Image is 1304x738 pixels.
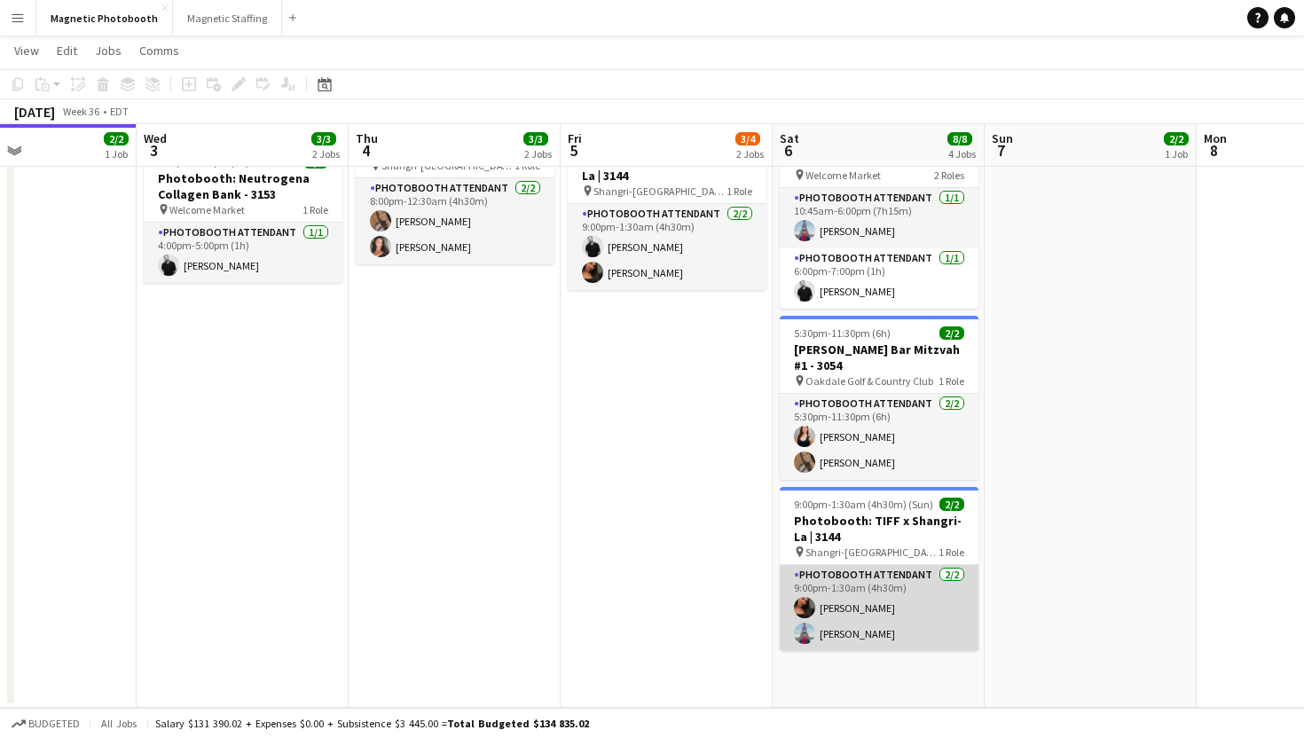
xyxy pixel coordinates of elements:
span: 8/8 [947,132,972,145]
h3: [PERSON_NAME] Bar Mitzvah #1 - 3054 [780,342,978,373]
span: 1 Role [727,184,752,198]
a: Comms [132,39,186,62]
span: View [14,43,39,59]
span: 5 [565,140,582,161]
span: 2 Roles [934,169,964,182]
app-card-role: Photobooth Attendant1/110:45am-6:00pm (7h15m)[PERSON_NAME] [780,188,978,248]
span: 2/2 [939,326,964,340]
app-card-role: Photobooth Attendant2/29:00pm-1:30am (4h30m)[PERSON_NAME][PERSON_NAME] [780,565,978,651]
app-card-role: Photobooth Attendant2/29:00pm-1:30am (4h30m)[PERSON_NAME][PERSON_NAME] [568,204,766,290]
span: 4 [353,140,378,161]
span: Welcome Market [805,169,881,182]
h3: Photobooth: Neutrogena Collagen Bank - 3153 [144,170,342,202]
span: 2/2 [1164,132,1189,145]
span: Sun [992,130,1013,146]
span: Thu [356,130,378,146]
span: 5:30pm-11:30pm (6h) [794,326,891,340]
span: 3 [141,140,167,161]
span: Oakdale Golf & Country Club [805,374,933,388]
button: Magnetic Photobooth [36,1,173,35]
app-card-role: Photobooth Attendant2/25:30pm-11:30pm (6h)[PERSON_NAME][PERSON_NAME] [780,394,978,480]
div: 4 Jobs [948,147,976,161]
div: Salary $131 390.02 + Expenses $0.00 + Subsistence $3 445.00 = [155,717,589,730]
app-job-card: 8:00pm-12:30am (4h30m) (Fri)2/2Photobooth: TIFF x Shangri-La | 3144 Shangri-[GEOGRAPHIC_DATA]1 Ro... [356,100,554,264]
app-job-card: 9:00pm-1:30am (4h30m) (Sat)2/2Photobooth: TIFF x Shangri-La | 3144 Shangri-[GEOGRAPHIC_DATA]1 Rol... [568,126,766,290]
div: 1 Job [105,147,128,161]
app-job-card: 5:30pm-11:30pm (6h)2/2[PERSON_NAME] Bar Mitzvah #1 - 3054 Oakdale Golf & Country Club1 RolePhotob... [780,316,978,480]
span: 2/2 [104,132,129,145]
span: 3/4 [735,132,760,145]
span: 1 Role [939,374,964,388]
div: 2 Jobs [736,147,764,161]
span: 6 [777,140,799,161]
div: 2 Jobs [312,147,340,161]
span: Budgeted [28,718,80,730]
span: 8 [1201,140,1227,161]
a: Edit [50,39,84,62]
app-job-card: 9:00pm-1:30am (4h30m) (Sun)2/2Photobooth: TIFF x Shangri-La | 3144 Shangri-[GEOGRAPHIC_DATA]1 Rol... [780,487,978,651]
span: Jobs [95,43,122,59]
h3: Photobooth: TIFF x Shangri-La | 3144 [780,513,978,545]
span: Shangri-[GEOGRAPHIC_DATA] [593,184,727,198]
app-card-role: Photobooth Attendant1/14:00pm-5:00pm (1h)[PERSON_NAME] [144,223,342,283]
span: Total Budgeted $134 835.02 [447,717,589,730]
span: Mon [1204,130,1227,146]
a: View [7,39,46,62]
span: Shangri-[GEOGRAPHIC_DATA] [805,546,939,559]
span: Welcome Market [169,203,245,216]
span: Sat [780,130,799,146]
span: 1 Role [302,203,328,216]
app-card-role: Photobooth Attendant2/28:00pm-12:30am (4h30m)[PERSON_NAME][PERSON_NAME] [356,178,554,264]
span: 3/3 [311,132,336,145]
a: Jobs [88,39,129,62]
div: [DATE] [14,103,55,121]
span: Fri [568,130,582,146]
span: 3/3 [523,132,548,145]
app-job-card: 10:45am-7:00pm (8h15m)2/2Photobooth: Neutrogena Collagen Bank - 3153 Welcome Market2 RolesPhotobo... [780,110,978,309]
span: Edit [57,43,77,59]
span: All jobs [98,717,140,730]
div: EDT [110,105,129,118]
span: 9:00pm-1:30am (4h30m) (Sun) [794,498,933,511]
span: 2/2 [939,498,964,511]
h3: Photobooth: TIFF x Shangri-La | 3144 [568,152,766,184]
app-card-role: Photobooth Attendant1/16:00pm-7:00pm (1h)[PERSON_NAME] [780,248,978,309]
div: 2 Jobs [524,147,552,161]
span: Comms [139,43,179,59]
button: Magnetic Staffing [173,1,282,35]
app-job-card: 4:00pm-5:00pm (1h)1/1Photobooth: Neutrogena Collagen Bank - 3153 Welcome Market1 RolePhotobooth A... [144,145,342,283]
span: Week 36 [59,105,103,118]
span: Wed [144,130,167,146]
span: 1 Role [939,546,964,559]
button: Budgeted [9,714,82,734]
span: 7 [989,140,1013,161]
div: 1 Job [1165,147,1188,161]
